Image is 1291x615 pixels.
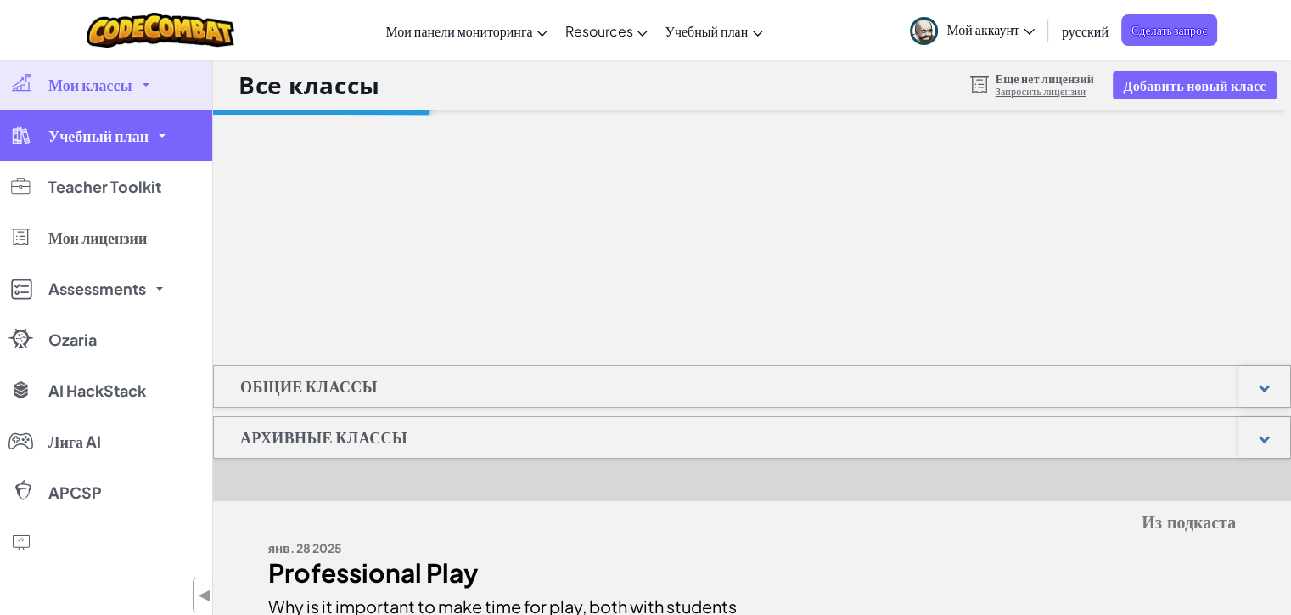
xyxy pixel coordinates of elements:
span: ◀ [198,583,212,607]
span: Лига AI [48,434,101,449]
span: Мои классы [48,77,132,93]
span: русский [1062,22,1109,40]
a: Учебный план [656,8,772,54]
span: Мой аккаунт [946,20,1035,38]
h5: Из подкаста [268,510,1236,536]
a: русский [1053,8,1117,54]
a: Сделать запрос [1121,14,1218,46]
span: Assessments [48,281,146,296]
h1: Все классы [239,69,380,101]
img: avatar [910,17,938,45]
div: янв. 28 2025 [268,536,739,561]
span: Учебный план [48,128,149,144]
a: Resources [556,8,656,54]
span: Еще нет лицензий [996,71,1094,85]
span: Учебный план [665,22,748,40]
span: Мои панели мониторинга [385,22,532,40]
span: Ozaria [48,332,97,347]
a: Запросить лицензии [996,85,1094,99]
button: Добавить новый класс [1113,71,1276,99]
img: CodeCombat logo [87,13,235,48]
h1: Общие классы [214,365,404,408]
span: Resources [564,22,632,40]
a: Мой аккаунт [901,3,1043,57]
span: AI HackStack [48,383,146,398]
span: Teacher Toolkit [48,179,161,195]
span: Мои лицензии [48,230,147,245]
a: Мои панели мониторинга [377,8,556,54]
h1: Архивные классы [214,416,434,459]
div: Professional Play [268,561,739,585]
